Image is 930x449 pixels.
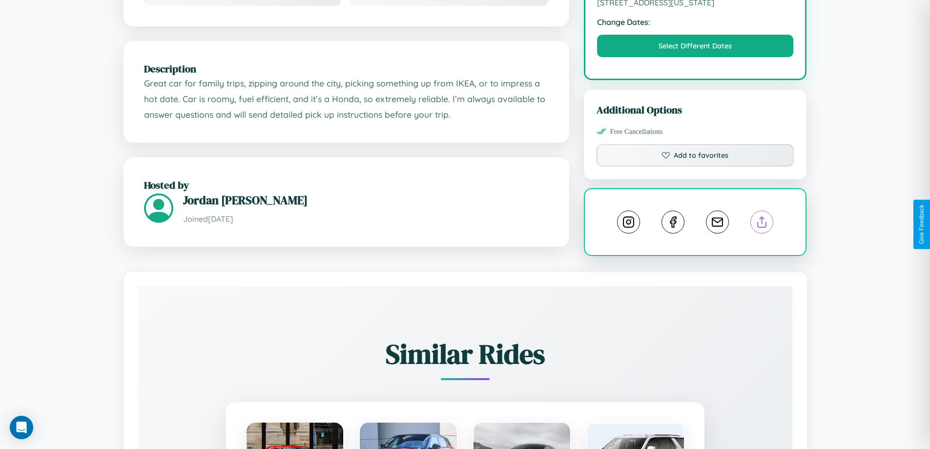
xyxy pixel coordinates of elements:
[183,192,549,208] h3: Jordan [PERSON_NAME]
[610,128,663,136] span: Free Cancellations
[172,335,758,373] h2: Similar Rides
[597,35,794,57] button: Select Different Dates
[144,76,549,122] p: Great car for family trips, zipping around the city, picking something up from IKEA, or to impres...
[144,178,549,192] h2: Hosted by
[10,416,33,439] div: Open Intercom Messenger
[144,62,549,76] h2: Description
[597,17,794,27] strong: Change Dates:
[183,212,549,226] p: Joined [DATE]
[597,103,794,117] h3: Additional Options
[597,144,794,167] button: Add to favorites
[918,205,925,244] div: Give Feedback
